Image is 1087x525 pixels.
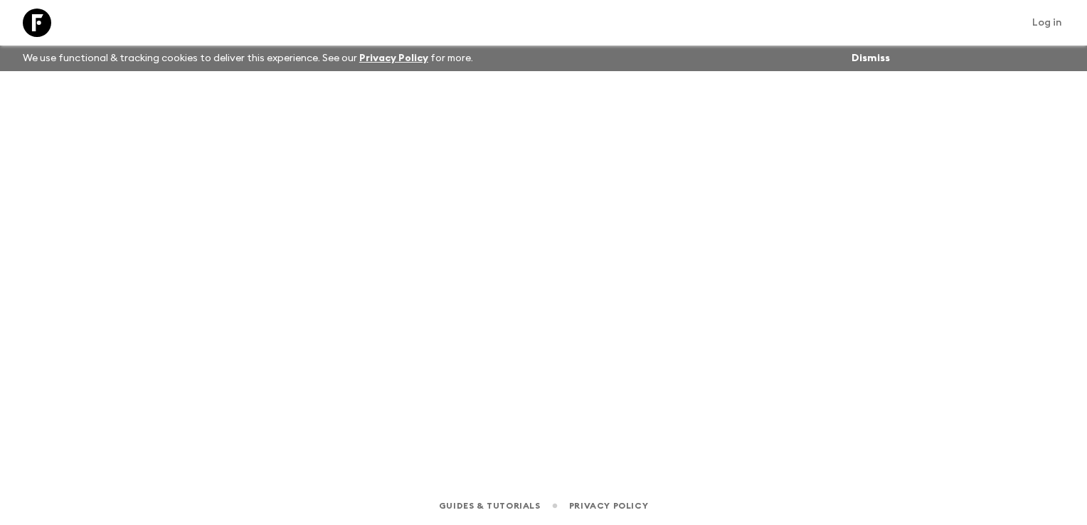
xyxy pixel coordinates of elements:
[848,48,894,68] button: Dismiss
[569,498,648,514] a: Privacy Policy
[439,498,541,514] a: Guides & Tutorials
[17,46,479,71] p: We use functional & tracking cookies to deliver this experience. See our for more.
[1024,13,1070,33] a: Log in
[359,53,428,63] a: Privacy Policy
